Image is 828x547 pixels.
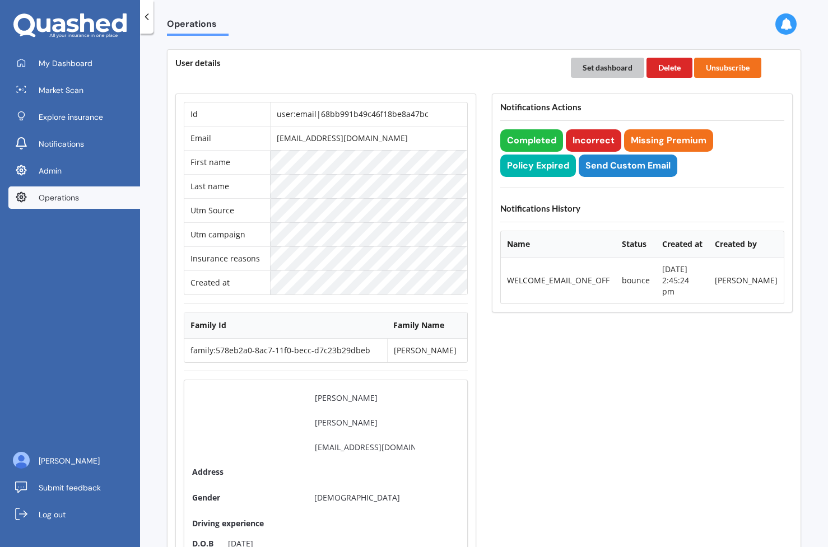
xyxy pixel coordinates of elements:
[656,231,709,258] th: Created at
[184,339,387,362] td: family:578eb2a0-8ac7-11f0-becc-d7c23b29dbeb
[624,129,713,152] button: Missing Premium
[8,106,140,128] a: Explore insurance
[8,450,140,472] a: [PERSON_NAME]
[39,509,66,520] span: Log out
[184,102,270,126] td: Id
[571,58,644,78] button: Set dashboard
[8,133,140,155] a: Notifications
[270,126,467,150] td: [EMAIL_ADDRESS][DOMAIN_NAME]
[656,258,709,303] td: [DATE] 2:45:24 pm
[39,138,84,149] span: Notifications
[39,111,103,123] span: Explore insurance
[184,174,270,198] td: Last name
[39,58,92,69] span: My Dashboard
[192,518,299,529] span: Driving experience
[709,258,784,303] td: [PERSON_NAME]
[8,476,140,499] a: Submit feedback
[709,231,784,258] th: Created by
[500,155,576,177] button: Policy Expired
[579,155,677,177] button: Send Custom Email
[192,492,220,503] span: Gender
[184,270,270,294] td: Created at
[694,58,761,78] button: Unsubscribe
[184,126,270,150] td: Email
[192,466,299,478] span: Address
[305,462,425,482] input: Address
[39,482,101,493] span: Submit feedback
[13,452,30,469] img: ALV-UjU6YHOUIM1AGx_4vxbOkaOq-1eqc8a3URkVIJkc_iWYmQ98kTe7fc9QMVOBV43MoXmOPfWPN7JjnmUwLuIGKVePaQgPQ...
[616,258,656,303] td: bounce
[39,455,100,466] span: [PERSON_NAME]
[184,222,270,246] td: Utm campaign
[175,58,555,68] h4: User details
[184,150,270,174] td: First name
[387,339,467,362] td: [PERSON_NAME]
[184,246,270,270] td: Insurance reasons
[500,129,563,152] button: Completed
[270,102,467,126] td: user:email|68bb991b49c46f18be8a47bc
[501,231,616,258] th: Name
[616,231,656,258] th: Status
[39,85,83,96] span: Market Scan
[646,58,692,78] button: Delete
[184,312,387,339] th: Family Id
[500,203,784,214] h4: Notifications History
[8,79,140,101] a: Market Scan
[305,513,425,534] input: Driving experience
[167,18,229,34] span: Operations
[8,160,140,182] a: Admin
[8,52,140,74] a: My Dashboard
[184,198,270,222] td: Utm Source
[566,129,621,152] button: Incorrect
[387,312,467,339] th: Family Name
[39,165,62,176] span: Admin
[500,102,784,113] h4: Notifications Actions
[8,186,140,209] a: Operations
[8,503,140,526] a: Log out
[501,258,616,303] td: WELCOME_EMAIL_ONE_OFF
[39,192,79,203] span: Operations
